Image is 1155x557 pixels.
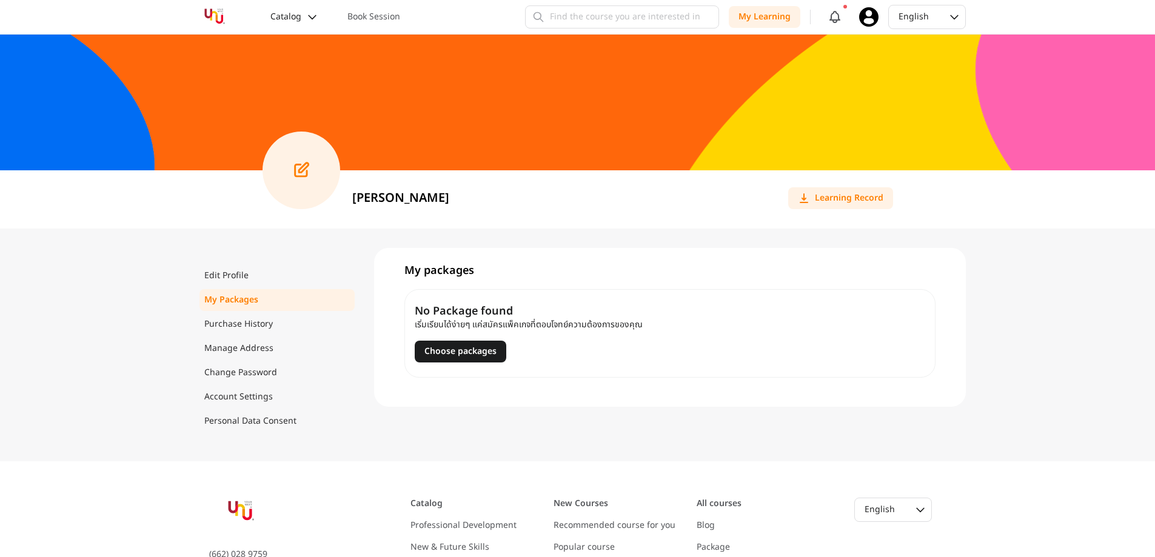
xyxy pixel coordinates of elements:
[352,190,449,207] h5: [PERSON_NAME]
[204,391,273,403] span: Account Settings
[340,6,407,28] button: Book Session
[788,187,893,209] button: Learning Record
[410,519,517,532] a: Professional Development
[204,342,273,355] span: Manage Address
[190,6,239,28] img: YourNextU Logo
[410,541,489,553] a: New & Future Skills
[899,11,933,23] div: English
[865,504,899,516] div: English
[204,367,347,379] a: Change Password
[204,294,258,306] span: My Packages
[738,11,791,23] p: My Learning
[204,415,347,427] a: Personal Data Consent
[415,319,925,331] div: เริ่มเรียนได้ง่ายๆ แค่สมัครแพ็คเกจที่ตอบโจทย์ความต้องการของคุณ
[204,415,296,427] span: Personal Data Consent
[404,262,936,279] h2: My packages
[209,498,272,525] img: YourNextU Logo
[347,11,400,23] p: Book Session
[263,6,326,28] button: Catalog
[697,519,715,532] a: Blog
[204,270,249,282] span: Edit Profile
[204,342,347,355] a: Manage Address
[554,541,615,553] a: Popular course
[204,294,347,306] a: My Packages
[270,11,301,23] p: Catalog
[415,341,506,362] button: Choose packages
[525,5,719,28] input: Find the course you are interested in
[697,497,742,510] a: All courses
[415,341,925,362] a: Choose packages
[204,367,277,379] span: Change Password
[554,519,675,532] a: Recommended course for you
[204,391,347,403] a: Account Settings
[697,541,730,553] a: Package
[729,6,800,28] button: My Learning
[204,318,347,330] a: Purchase History
[204,270,347,282] a: Edit Profile
[815,192,883,204] div: Learning Record
[415,304,925,319] h3: No Package found
[410,498,544,510] div: Catalog
[204,318,273,330] span: Purchase History
[554,498,687,510] div: New Courses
